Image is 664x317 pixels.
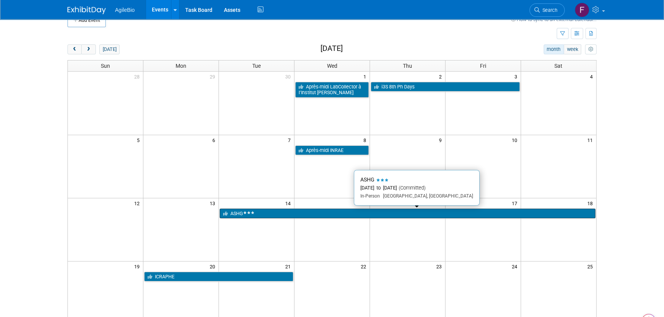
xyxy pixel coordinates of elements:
[176,63,186,69] span: Mon
[136,135,143,145] span: 5
[360,185,473,191] div: [DATE] to [DATE]
[554,63,562,69] span: Sat
[514,72,521,81] span: 3
[480,63,486,69] span: Fri
[295,145,369,155] a: Après-midi INRAE
[438,72,445,81] span: 2
[360,261,370,271] span: 22
[588,47,593,52] i: Personalize Calendar
[564,44,581,54] button: week
[209,198,219,208] span: 13
[101,63,110,69] span: Sun
[67,7,106,14] img: ExhibitDay
[587,261,596,271] span: 25
[371,82,520,92] a: i3S 8th Ph Days
[144,272,293,282] a: ICRAPHE
[397,185,426,191] span: (Committed)
[587,135,596,145] span: 11
[133,261,143,271] span: 19
[220,209,595,219] a: ASHG
[287,135,294,145] span: 7
[252,63,261,69] span: Tue
[589,72,596,81] span: 4
[544,44,564,54] button: month
[438,135,445,145] span: 9
[360,176,374,183] span: ASHG
[284,261,294,271] span: 21
[115,7,135,13] span: AgileBio
[436,261,445,271] span: 23
[363,135,370,145] span: 8
[511,261,521,271] span: 24
[403,63,412,69] span: Thu
[209,72,219,81] span: 29
[529,3,565,17] a: Search
[67,13,106,27] button: Add Event
[284,198,294,208] span: 14
[81,44,95,54] button: next
[133,198,143,208] span: 12
[284,72,294,81] span: 30
[360,193,380,199] span: In-Person
[99,44,120,54] button: [DATE]
[511,198,521,208] span: 17
[295,82,369,98] a: Après-midi LabCollector à l’Institut [PERSON_NAME]
[511,135,521,145] span: 10
[320,44,343,53] h2: [DATE]
[327,63,337,69] span: Wed
[133,72,143,81] span: 28
[363,72,370,81] span: 1
[67,44,82,54] button: prev
[212,135,219,145] span: 6
[540,7,557,13] span: Search
[380,193,473,199] span: [GEOGRAPHIC_DATA], [GEOGRAPHIC_DATA]
[587,198,596,208] span: 18
[209,261,219,271] span: 20
[585,44,597,54] button: myCustomButton
[575,3,589,17] img: Fouad Batel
